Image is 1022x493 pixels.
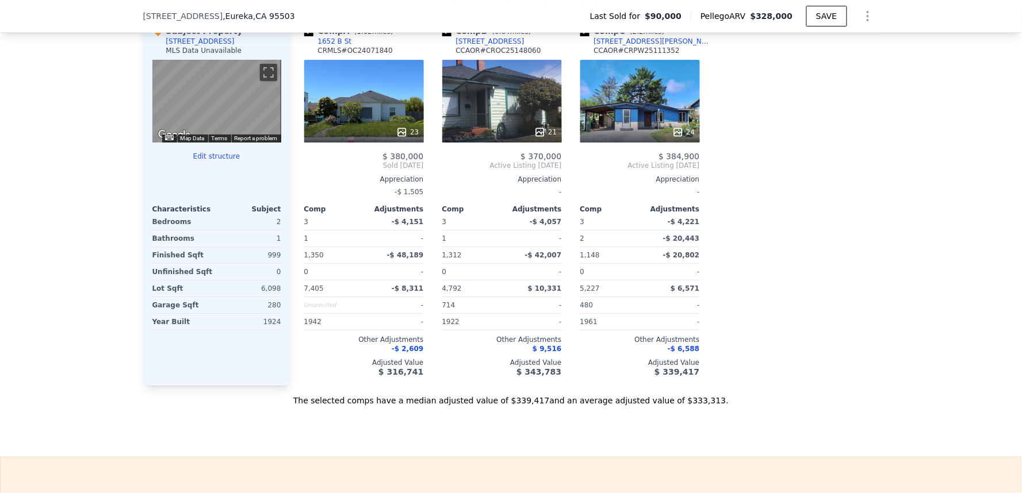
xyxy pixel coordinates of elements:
[502,205,562,214] div: Adjustments
[442,184,562,200] div: -
[318,46,393,55] div: CRMLS # OC24071840
[166,37,235,46] div: [STREET_ADDRESS]
[366,297,424,313] div: -
[856,5,879,28] button: Show Options
[663,251,700,259] span: -$ 20,802
[304,251,324,259] span: 1,350
[217,205,281,214] div: Subject
[642,297,700,313] div: -
[223,10,295,22] span: , Eureka
[580,314,638,330] div: 1961
[260,64,277,81] button: Toggle fullscreen view
[382,152,423,161] span: $ 380,000
[580,335,700,344] div: Other Adjustments
[143,10,223,22] span: [STREET_ADDRESS]
[253,11,295,21] span: , CA 95503
[580,218,585,226] span: 3
[152,60,281,142] div: Map
[645,10,682,22] span: $90,000
[654,367,699,376] span: $ 339,417
[530,218,561,226] span: -$ 4,057
[152,152,281,161] button: Edit structure
[152,230,215,246] div: Bathrooms
[219,214,281,230] div: 2
[701,10,751,22] span: Pellego ARV
[304,230,362,246] div: 1
[456,37,525,46] div: [STREET_ADDRESS]
[155,128,193,142] img: Google
[504,314,562,330] div: -
[219,314,281,330] div: 1924
[152,205,217,214] div: Characteristics
[152,214,215,230] div: Bedrooms
[143,386,879,406] div: The selected comps have a median adjusted value of $339,417 and an average adjusted value of $333...
[504,297,562,313] div: -
[580,251,600,259] span: 1,148
[212,135,228,141] a: Terms
[580,284,600,292] span: 5,227
[442,335,562,344] div: Other Adjustments
[580,268,585,276] span: 0
[304,218,309,226] span: 3
[155,128,193,142] a: Open this area in Google Maps (opens a new window)
[304,297,362,313] div: Unspecified
[504,230,562,246] div: -
[668,345,699,353] span: -$ 6,588
[304,205,364,214] div: Comp
[456,46,541,55] div: CCAOR # CROC25148060
[364,205,424,214] div: Adjustments
[751,11,793,21] span: $328,000
[580,184,700,200] div: -
[442,175,562,184] div: Appreciation
[366,314,424,330] div: -
[580,358,700,367] div: Adjusted Value
[152,60,281,142] div: Street View
[304,175,424,184] div: Appreciation
[580,175,700,184] div: Appreciation
[152,314,215,330] div: Year Built
[442,230,500,246] div: 1
[166,46,242,55] div: MLS Data Unavailable
[580,161,700,170] span: Active Listing [DATE]
[525,251,562,259] span: -$ 42,007
[396,126,419,138] div: 23
[580,230,638,246] div: 2
[668,218,699,226] span: -$ 4,221
[442,161,562,170] span: Active Listing [DATE]
[594,46,680,55] div: CCAOR # CRPW25111352
[366,264,424,280] div: -
[528,284,562,292] span: $ 10,331
[442,37,525,46] a: [STREET_ADDRESS]
[152,280,215,296] div: Lot Sqft
[304,284,324,292] span: 7,405
[580,301,594,309] span: 480
[442,268,447,276] span: 0
[392,284,423,292] span: -$ 8,311
[318,37,352,46] div: 1652 B St
[387,251,424,259] span: -$ 48,189
[235,135,278,141] a: Report a problem
[395,188,423,196] span: -$ 1,505
[806,6,847,26] button: SAVE
[304,161,424,170] span: Sold [DATE]
[442,218,447,226] span: 3
[640,205,700,214] div: Adjustments
[580,205,640,214] div: Comp
[594,37,714,46] div: [STREET_ADDRESS][PERSON_NAME]
[219,297,281,313] div: 280
[580,37,714,46] a: [STREET_ADDRESS][PERSON_NAME]
[642,314,700,330] div: -
[304,358,424,367] div: Adjusted Value
[219,280,281,296] div: 6,098
[165,135,173,140] button: Keyboard shortcuts
[442,314,500,330] div: 1922
[671,284,699,292] span: $ 6,571
[219,264,281,280] div: 0
[152,297,215,313] div: Garage Sqft
[152,247,215,263] div: Finished Sqft
[504,264,562,280] div: -
[304,335,424,344] div: Other Adjustments
[442,301,456,309] span: 714
[590,10,645,22] span: Last Sold for
[366,230,424,246] div: -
